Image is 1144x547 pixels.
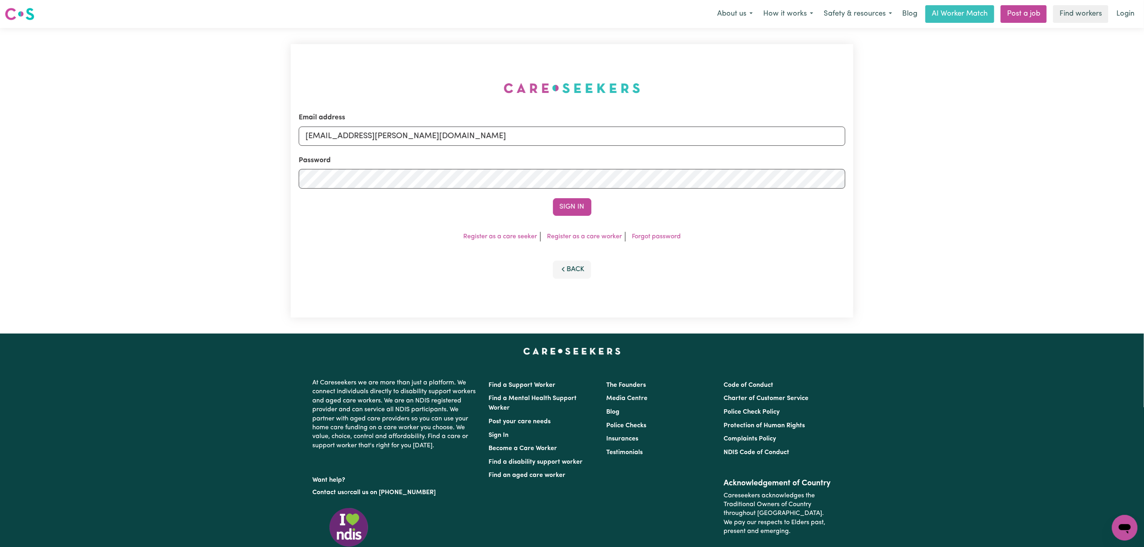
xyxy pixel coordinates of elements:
[758,6,818,22] button: How it works
[299,127,845,146] input: Email address
[606,382,646,388] a: The Founders
[724,449,789,456] a: NDIS Code of Conduct
[724,422,805,429] a: Protection of Human Rights
[606,409,619,415] a: Blog
[724,382,773,388] a: Code of Conduct
[818,6,897,22] button: Safety & resources
[1112,515,1138,541] iframe: Button to launch messaging window, conversation in progress
[925,5,994,23] a: AI Worker Match
[724,436,776,442] a: Complaints Policy
[350,489,436,496] a: call us on [PHONE_NUMBER]
[606,436,638,442] a: Insurances
[724,479,831,488] h2: Acknowledgement of Country
[5,5,34,23] a: Careseekers logo
[606,449,643,456] a: Testimonials
[489,382,556,388] a: Find a Support Worker
[1053,5,1108,23] a: Find workers
[489,459,583,465] a: Find a disability support worker
[632,233,681,240] a: Forgot password
[712,6,758,22] button: About us
[606,422,646,429] a: Police Checks
[523,348,621,354] a: Careseekers home page
[553,261,591,278] button: Back
[313,489,344,496] a: Contact us
[606,395,647,402] a: Media Centre
[547,233,622,240] a: Register as a care worker
[313,485,479,500] p: or
[299,113,345,123] label: Email address
[724,395,808,402] a: Charter of Customer Service
[1001,5,1047,23] a: Post a job
[1112,5,1139,23] a: Login
[553,198,591,216] button: Sign In
[313,375,479,453] p: At Careseekers we are more than just a platform. We connect individuals directly to disability su...
[489,445,557,452] a: Become a Care Worker
[489,418,551,425] a: Post your care needs
[489,432,509,438] a: Sign In
[489,472,566,479] a: Find an aged care worker
[463,233,537,240] a: Register as a care seeker
[5,7,34,21] img: Careseekers logo
[724,488,831,539] p: Careseekers acknowledges the Traditional Owners of Country throughout [GEOGRAPHIC_DATA]. We pay o...
[299,155,331,166] label: Password
[313,473,479,485] p: Want help?
[724,409,780,415] a: Police Check Policy
[897,5,922,23] a: Blog
[489,395,577,411] a: Find a Mental Health Support Worker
